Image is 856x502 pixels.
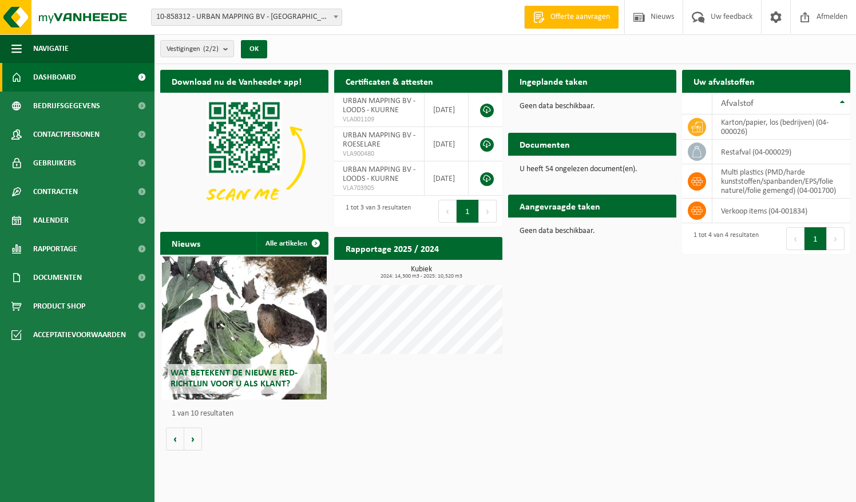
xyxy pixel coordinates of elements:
a: Wat betekent de nieuwe RED-richtlijn voor u als klant? [162,256,327,400]
h2: Download nu de Vanheede+ app! [160,70,313,92]
h2: Ingeplande taken [508,70,599,92]
span: VLA703905 [343,184,415,193]
h3: Kubiek [340,266,502,279]
span: Product Shop [33,292,85,321]
span: Bedrijfsgegevens [33,92,100,120]
span: URBAN MAPPING BV - ROESELARE [343,131,415,149]
a: Offerte aanvragen [524,6,619,29]
span: URBAN MAPPING BV - LOODS - KUURNE [343,97,415,114]
h2: Documenten [508,133,581,155]
h2: Certificaten & attesten [334,70,445,92]
p: Geen data beschikbaar. [520,102,665,110]
span: Wat betekent de nieuwe RED-richtlijn voor u als klant? [171,369,298,389]
span: URBAN MAPPING BV - LOODS - KUURNE [343,165,415,183]
span: VLA900480 [343,149,415,159]
button: Previous [438,200,457,223]
button: Previous [786,227,805,250]
span: VLA001109 [343,115,415,124]
span: 10-858312 - URBAN MAPPING BV - ROESELARE [151,9,342,26]
h2: Aangevraagde taken [508,195,612,217]
button: Next [827,227,845,250]
p: 1 van 10 resultaten [172,410,323,418]
td: restafval (04-000029) [712,140,850,164]
span: Gebruikers [33,149,76,177]
h2: Nieuws [160,232,212,254]
img: Download de VHEPlus App [160,93,328,219]
a: Bekijk rapportage [417,259,501,282]
count: (2/2) [203,45,219,53]
span: Offerte aanvragen [548,11,613,23]
span: 10-858312 - URBAN MAPPING BV - ROESELARE [152,9,342,25]
div: 1 tot 3 van 3 resultaten [340,199,411,224]
span: Afvalstof [721,99,754,108]
span: 2024: 14,300 m3 - 2025: 10,520 m3 [340,274,502,279]
h2: Uw afvalstoffen [682,70,766,92]
span: Vestigingen [167,41,219,58]
span: Kalender [33,206,69,235]
span: Contracten [33,177,78,206]
button: OK [241,40,267,58]
span: Documenten [33,263,82,292]
td: verkoop items (04-001834) [712,199,850,223]
td: [DATE] [425,127,469,161]
h2: Rapportage 2025 / 2024 [334,237,450,259]
td: multi plastics (PMD/harde kunststoffen/spanbanden/EPS/folie naturel/folie gemengd) (04-001700) [712,164,850,199]
span: Contactpersonen [33,120,100,149]
a: Alle artikelen [256,232,327,255]
td: [DATE] [425,93,469,127]
button: Next [479,200,497,223]
button: 1 [457,200,479,223]
span: Acceptatievoorwaarden [33,321,126,349]
button: 1 [805,227,827,250]
div: 1 tot 4 van 4 resultaten [688,226,759,251]
td: karton/papier, los (bedrijven) (04-000026) [712,114,850,140]
button: Volgende [184,428,202,450]
p: Geen data beschikbaar. [520,227,665,235]
p: U heeft 54 ongelezen document(en). [520,165,665,173]
td: [DATE] [425,161,469,196]
button: Vorige [166,428,184,450]
span: Dashboard [33,63,76,92]
span: Navigatie [33,34,69,63]
span: Rapportage [33,235,77,263]
button: Vestigingen(2/2) [160,40,234,57]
